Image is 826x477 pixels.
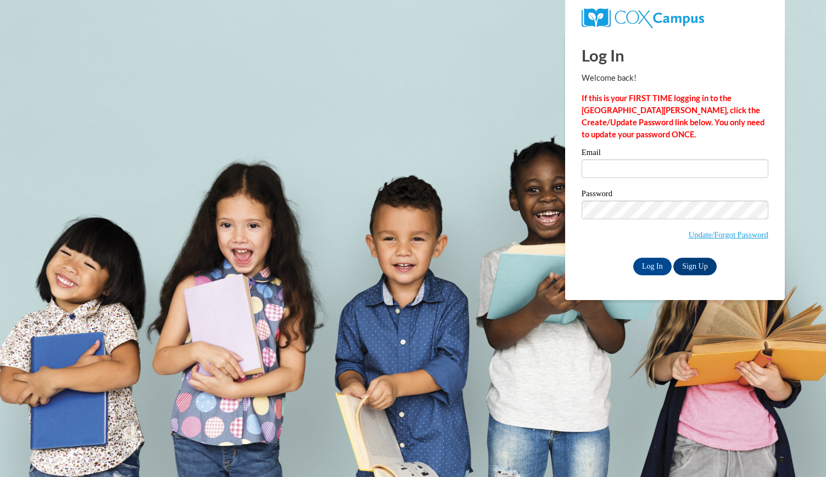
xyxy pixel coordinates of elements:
[673,258,716,275] a: Sign Up
[633,258,672,275] input: Log In
[689,230,768,239] a: Update/Forgot Password
[582,93,764,139] strong: If this is your FIRST TIME logging in to the [GEOGRAPHIC_DATA][PERSON_NAME], click the Create/Upd...
[582,190,768,201] label: Password
[582,8,704,28] img: COX Campus
[582,148,768,159] label: Email
[582,44,768,66] h1: Log In
[582,13,704,22] a: COX Campus
[582,72,768,84] p: Welcome back!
